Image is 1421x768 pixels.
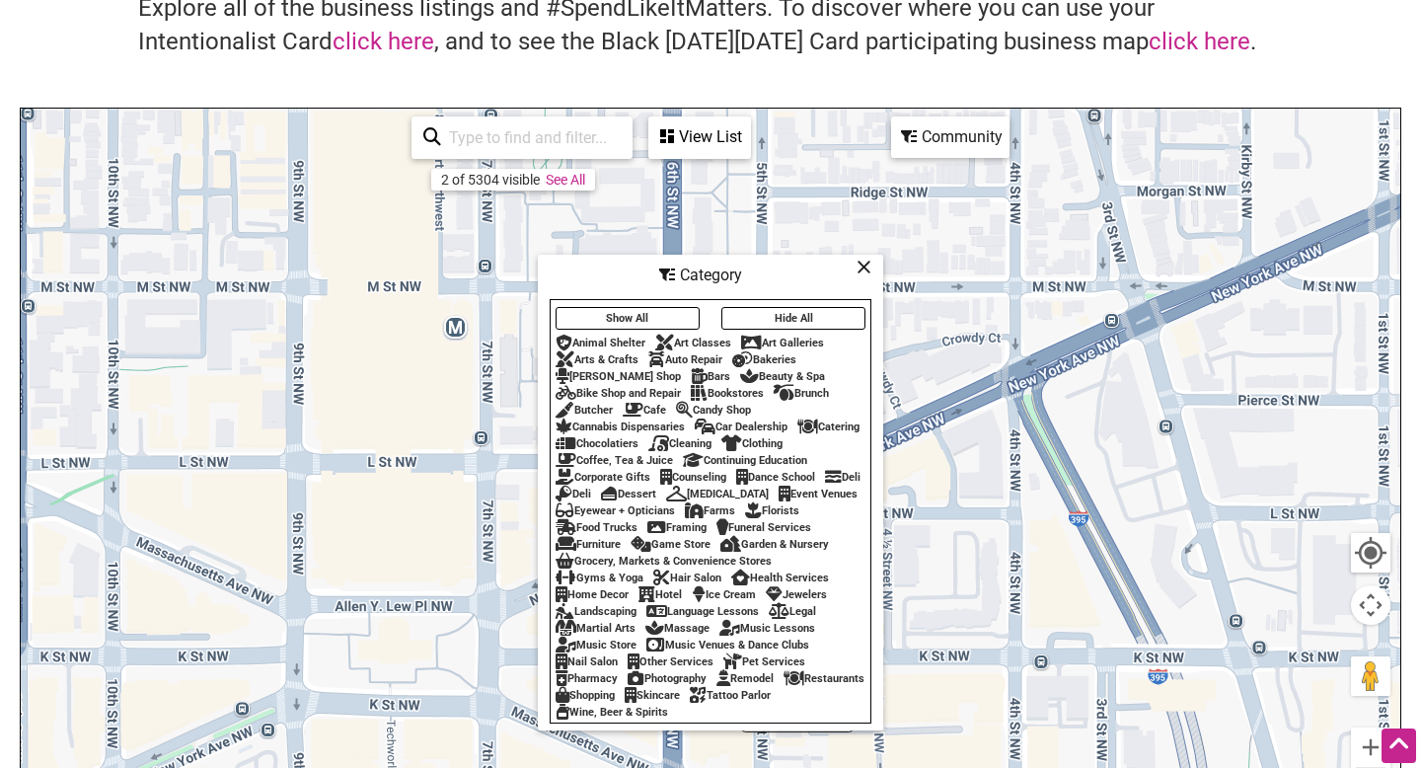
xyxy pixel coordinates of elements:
[441,118,621,157] input: Type to find and filter...
[1351,533,1390,573] button: Your Location
[784,672,864,685] div: Restaurants
[1149,28,1250,55] a: click here
[685,504,735,517] div: Farms
[676,404,751,417] div: Candy Shop
[628,672,707,685] div: Photography
[745,504,799,517] div: Florists
[1351,728,1390,767] button: Zoom in
[695,421,787,433] div: Car Dealership
[556,307,700,330] button: Show All
[556,588,629,601] div: Home Decor
[774,387,829,400] div: Brunch
[741,337,824,349] div: Art Galleries
[556,622,636,635] div: Martial Arts
[556,672,618,685] div: Pharmacy
[540,257,881,294] div: Category
[601,488,656,500] div: Dessert
[556,488,591,500] div: Deli
[441,172,540,188] div: 2 of 5304 visible
[766,588,827,601] div: Jewelers
[625,689,680,702] div: Skincare
[731,572,829,584] div: Health Services
[333,28,434,55] a: click here
[716,672,774,685] div: Remodel
[720,538,829,551] div: Garden & Nursery
[1351,656,1390,696] button: Drag Pegman onto the map to open Street View
[655,337,731,349] div: Art Classes
[646,605,759,618] div: Language Lessons
[648,353,722,366] div: Auto Repair
[556,421,685,433] div: Cannabis Dispensaries
[779,488,858,500] div: Event Venues
[648,116,751,159] div: See a list of the visible businesses
[638,588,682,601] div: Hotel
[893,118,1008,156] div: Community
[648,437,711,450] div: Cleaning
[556,471,650,484] div: Corporate Gifts
[666,488,769,500] div: [MEDICAL_DATA]
[891,116,1010,158] div: Filter by Community
[538,255,883,730] div: Filter by category
[740,370,825,383] div: Beauty & Spa
[683,454,807,467] div: Continuing Education
[691,370,730,383] div: Bars
[556,706,668,719] div: Wine, Beer & Spirits
[556,437,638,450] div: Chocolatiers
[660,471,726,484] div: Counseling
[556,353,638,366] div: Arts & Crafts
[1351,585,1390,625] button: Map camera controls
[556,521,637,534] div: Food Trucks
[647,521,707,534] div: Framing
[1382,729,1416,763] div: Scroll Back to Top
[556,555,772,568] div: Grocery, Markets & Convenience Stores
[556,605,636,618] div: Landscaping
[716,521,811,534] div: Funeral Services
[736,471,815,484] div: Dance School
[556,504,675,517] div: Eyewear + Opticians
[719,622,815,635] div: Music Lessons
[692,588,756,601] div: Ice Cream
[769,605,816,618] div: Legal
[556,689,615,702] div: Shopping
[653,572,721,584] div: Hair Salon
[556,370,681,383] div: [PERSON_NAME] Shop
[690,689,771,702] div: Tattoo Parlor
[631,538,710,551] div: Game Store
[556,387,681,400] div: Bike Shop and Repair
[556,572,643,584] div: Gyms & Yoga
[556,454,673,467] div: Coffee, Tea & Juice
[646,639,809,652] div: Music Venues & Dance Clubs
[723,655,805,668] div: Pet Services
[721,437,783,450] div: Clothing
[645,622,710,635] div: Massage
[732,353,796,366] div: Bakeries
[721,307,865,330] button: Hide All
[411,116,633,159] div: Type to search and filter
[623,404,666,417] div: Cafe
[546,172,585,188] a: See All
[650,118,749,156] div: View List
[556,404,613,417] div: Butcher
[556,337,645,349] div: Animal Shelter
[556,639,636,652] div: Music Store
[556,538,621,551] div: Furniture
[556,655,618,668] div: Nail Salon
[825,471,860,484] div: Deli
[691,387,764,400] div: Bookstores
[628,655,713,668] div: Other Services
[797,421,860,433] div: Catering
